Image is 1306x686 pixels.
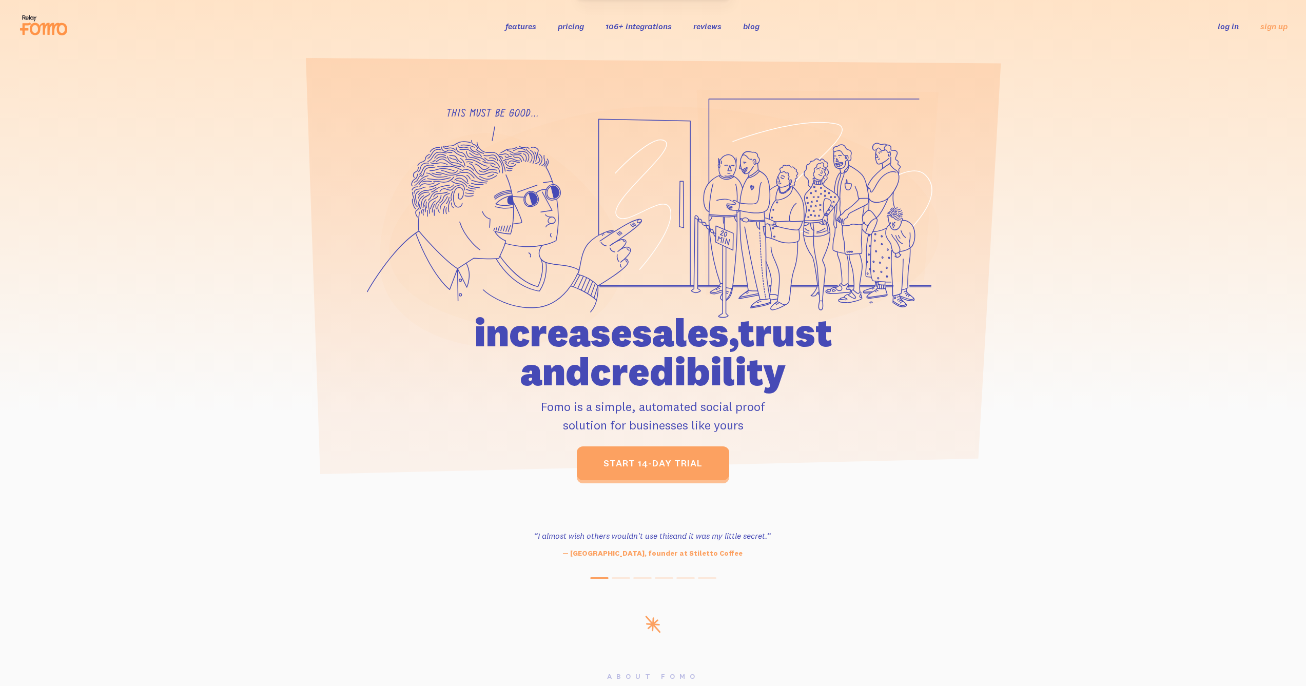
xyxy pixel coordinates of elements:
h3: “I almost wish others wouldn't use this and it was my little secret.” [512,530,792,542]
a: start 14-day trial [577,446,729,480]
a: reviews [693,21,722,31]
a: 106+ integrations [606,21,672,31]
a: log in [1218,21,1239,31]
a: sign up [1260,21,1288,32]
a: blog [743,21,759,31]
p: Fomo is a simple, automated social proof solution for businesses like yours [416,397,891,434]
h1: increase sales, trust and credibility [416,313,891,391]
a: features [505,21,536,31]
p: — [GEOGRAPHIC_DATA], founder at Stiletto Coffee [512,548,792,559]
h6: About Fomo [331,673,976,680]
a: pricing [558,21,584,31]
